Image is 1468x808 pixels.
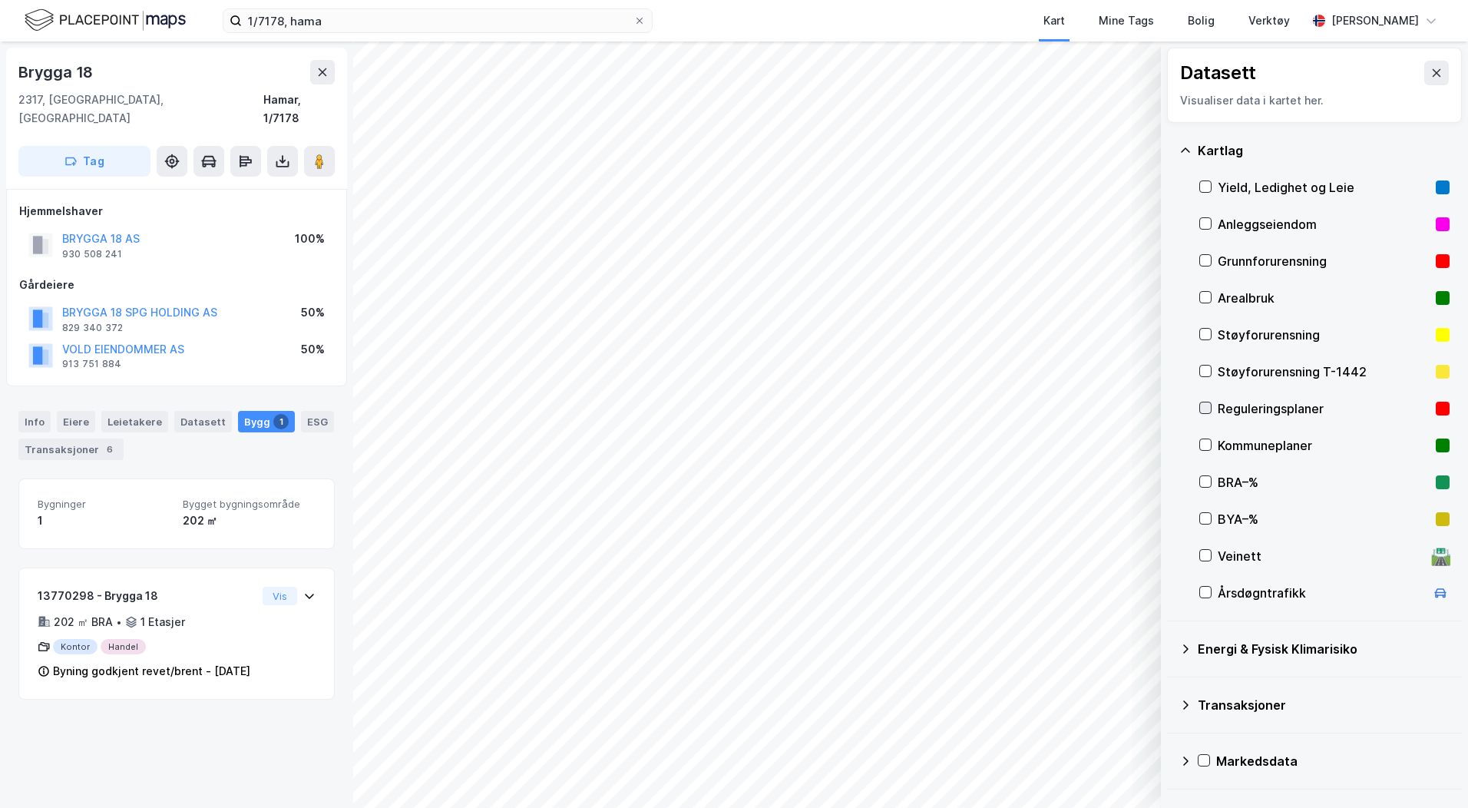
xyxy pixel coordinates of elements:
img: logo.f888ab2527a4732fd821a326f86c7f29.svg [25,7,186,34]
div: Kontrollprogram for chat [1391,734,1468,808]
div: Yield, Ledighet og Leie [1218,178,1430,197]
div: 202 ㎡ [183,512,316,530]
div: Byning godkjent revet/brent - [DATE] [53,662,250,681]
div: Kartlag [1198,141,1450,160]
div: Datasett [174,411,232,432]
div: 1 [38,512,170,530]
div: Arealbruk [1218,289,1430,307]
div: 1 Etasjer [141,613,185,631]
div: 930 508 241 [62,248,122,260]
div: Kart [1043,12,1065,30]
div: Hamar, 1/7178 [263,91,335,127]
div: • [116,616,122,628]
span: Bygninger [38,498,170,511]
div: Årsdøgntrafikk [1218,584,1425,602]
div: Bolig [1188,12,1215,30]
div: Anleggseiendom [1218,215,1430,233]
div: Hjemmelshaver [19,202,334,220]
div: Transaksjoner [18,439,124,460]
div: Grunnforurensning [1218,252,1430,270]
div: 6 [102,442,117,457]
div: Visualiser data i kartet her. [1180,91,1449,110]
div: Reguleringsplaner [1218,399,1430,418]
button: Vis [263,587,297,605]
div: BRA–% [1218,473,1430,492]
div: 50% [301,303,325,322]
div: Info [18,411,51,432]
div: 13770298 - Brygga 18 [38,587,256,605]
div: Støyforurensning [1218,326,1430,344]
div: 913 751 884 [62,358,121,370]
span: Bygget bygningsområde [183,498,316,511]
div: Bygg [238,411,295,432]
button: Tag [18,146,150,177]
iframe: Chat Widget [1391,734,1468,808]
div: Veinett [1218,547,1425,565]
div: BYA–% [1218,510,1430,528]
div: Leietakere [101,411,168,432]
div: 2317, [GEOGRAPHIC_DATA], [GEOGRAPHIC_DATA] [18,91,263,127]
div: Transaksjoner [1198,696,1450,714]
div: Mine Tags [1099,12,1154,30]
div: Datasett [1180,61,1256,85]
div: 829 340 372 [62,322,123,334]
div: Gårdeiere [19,276,334,294]
div: ESG [301,411,334,432]
div: Verktøy [1248,12,1290,30]
div: 1 [273,414,289,429]
div: Eiere [57,411,95,432]
div: Brygga 18 [18,60,96,84]
div: 100% [295,230,325,248]
div: 202 ㎡ BRA [54,613,113,631]
div: Kommuneplaner [1218,436,1430,455]
div: [PERSON_NAME] [1331,12,1419,30]
input: Søk på adresse, matrikkel, gårdeiere, leietakere eller personer [242,9,633,32]
div: 🛣️ [1430,546,1451,566]
div: 50% [301,340,325,359]
div: Energi & Fysisk Klimarisiko [1198,640,1450,658]
div: Støyforurensning T-1442 [1218,363,1430,381]
div: Markedsdata [1216,752,1450,770]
